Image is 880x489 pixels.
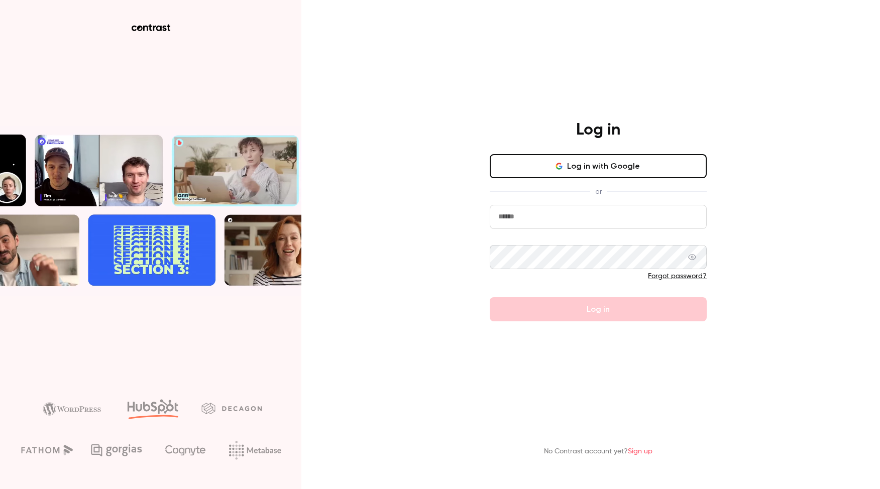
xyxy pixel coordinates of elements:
[201,403,262,414] img: decagon
[648,273,707,280] a: Forgot password?
[490,154,707,178] button: Log in with Google
[544,446,652,457] p: No Contrast account yet?
[628,448,652,455] a: Sign up
[576,120,620,140] h4: Log in
[590,186,607,197] span: or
